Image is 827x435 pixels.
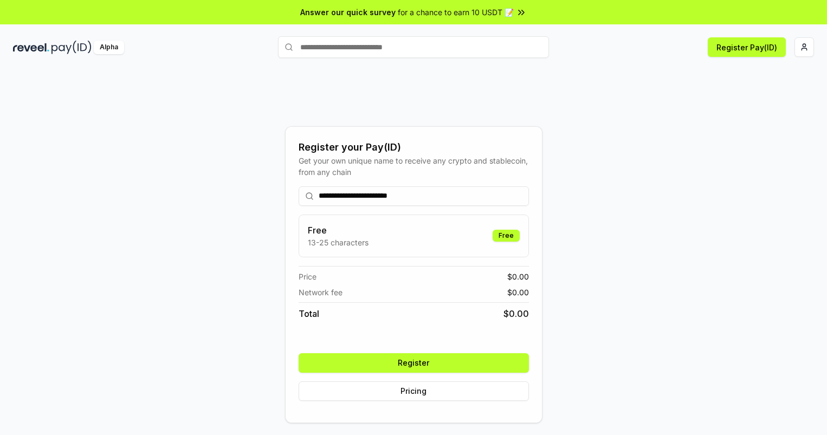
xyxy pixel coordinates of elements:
[493,230,520,242] div: Free
[299,140,529,155] div: Register your Pay(ID)
[507,271,529,282] span: $ 0.00
[299,307,319,320] span: Total
[299,271,316,282] span: Price
[507,287,529,298] span: $ 0.00
[299,353,529,373] button: Register
[13,41,49,54] img: reveel_dark
[94,41,124,54] div: Alpha
[299,155,529,178] div: Get your own unique name to receive any crypto and stablecoin, from any chain
[708,37,786,57] button: Register Pay(ID)
[300,7,396,18] span: Answer our quick survey
[503,307,529,320] span: $ 0.00
[308,224,369,237] h3: Free
[51,41,92,54] img: pay_id
[398,7,514,18] span: for a chance to earn 10 USDT 📝
[299,287,343,298] span: Network fee
[308,237,369,248] p: 13-25 characters
[299,381,529,401] button: Pricing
